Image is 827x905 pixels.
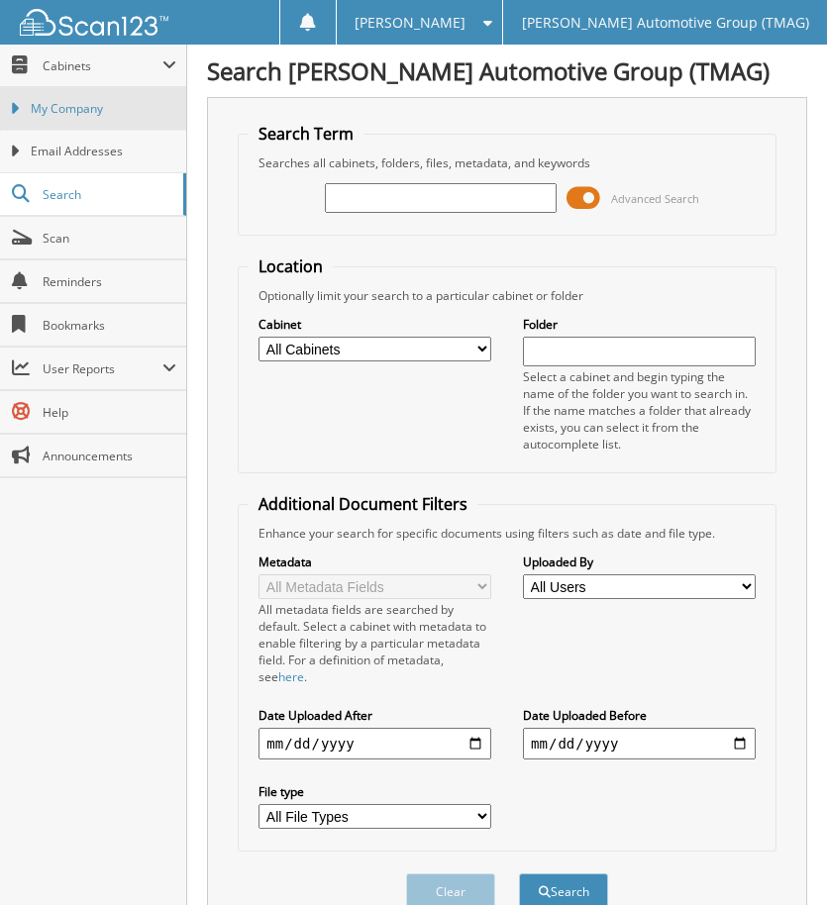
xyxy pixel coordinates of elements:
[31,143,176,160] span: Email Addresses
[20,9,168,36] img: scan123-logo-white.svg
[278,668,304,685] a: here
[258,601,491,685] div: All metadata fields are searched by default. Select a cabinet with metadata to enable filtering b...
[249,255,333,277] legend: Location
[249,123,363,145] legend: Search Term
[611,191,699,206] span: Advanced Search
[258,783,491,800] label: File type
[43,448,176,464] span: Announcements
[523,707,756,724] label: Date Uploaded Before
[43,57,162,74] span: Cabinets
[523,728,756,759] input: end
[258,553,491,570] label: Metadata
[258,707,491,724] label: Date Uploaded After
[43,273,176,290] span: Reminders
[43,404,176,421] span: Help
[43,186,173,203] span: Search
[43,317,176,334] span: Bookmarks
[355,17,465,29] span: [PERSON_NAME]
[523,368,756,452] div: Select a cabinet and begin typing the name of the folder you want to search in. If the name match...
[249,287,765,304] div: Optionally limit your search to a particular cabinet or folder
[31,100,176,118] span: My Company
[249,525,765,542] div: Enhance your search for specific documents using filters such as date and file type.
[523,553,756,570] label: Uploaded By
[258,316,491,333] label: Cabinet
[43,360,162,377] span: User Reports
[258,728,491,759] input: start
[728,810,827,905] iframe: Chat Widget
[249,493,477,515] legend: Additional Document Filters
[523,316,756,333] label: Folder
[522,17,809,29] span: [PERSON_NAME] Automotive Group (TMAG)
[249,154,765,171] div: Searches all cabinets, folders, files, metadata, and keywords
[207,54,807,87] h1: Search [PERSON_NAME] Automotive Group (TMAG)
[43,230,176,247] span: Scan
